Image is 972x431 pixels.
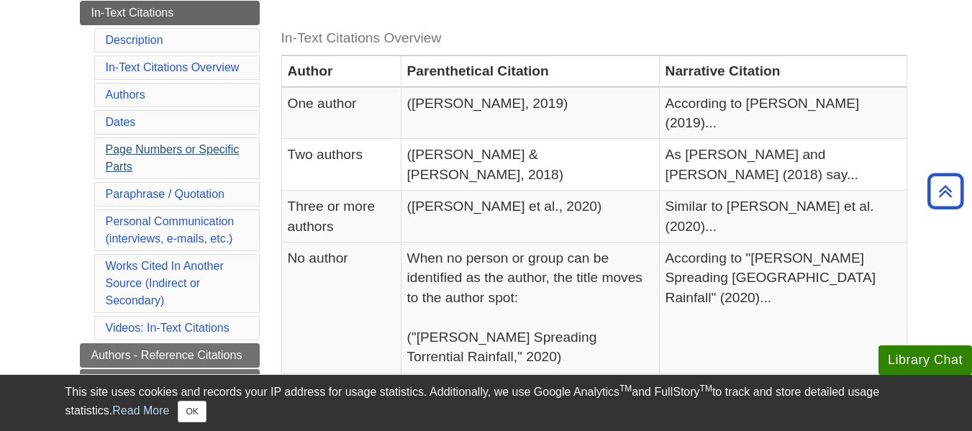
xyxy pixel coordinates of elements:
a: Paraphrase / Quotation [106,188,224,200]
td: When no person or group can be identified as the author, the title moves to the author spot: ("[P... [401,242,659,373]
a: Dates [106,116,136,128]
td: According to [PERSON_NAME][GEOGRAPHIC_DATA] (n.d.)... [659,373,907,425]
sup: TM [700,384,712,394]
button: Close [178,401,206,422]
td: ([PERSON_NAME][GEOGRAPHIC_DATA], n.d.) [401,373,659,425]
a: Videos: In-Text Citations [106,322,230,334]
sup: TM [619,384,632,394]
a: Read More [112,404,169,417]
th: Narrative Citation [659,55,907,87]
button: Library Chat [878,345,972,375]
td: ([PERSON_NAME] et al., 2020) [401,191,659,242]
a: In-Text Citations Overview [106,61,240,73]
a: Personal Communication(interviews, e-mails, etc.) [106,215,235,245]
td: ([PERSON_NAME] & [PERSON_NAME], 2018) [401,139,659,191]
td: Two authors [281,139,401,191]
td: Similar to [PERSON_NAME] et al. (2020)... [659,191,907,242]
a: In-Text Citations [80,1,260,25]
td: Three or more authors [281,191,401,242]
td: Group author [281,373,401,425]
a: Back to Top [922,181,968,201]
td: According to [PERSON_NAME] (2019)... [659,87,907,139]
td: One author [281,87,401,139]
div: This site uses cookies and records your IP address for usage statistics. Additionally, we use Goo... [65,384,907,422]
a: Description [106,34,163,46]
a: Page Numbers or Specific Parts [106,143,240,173]
td: No author [281,242,401,373]
td: As [PERSON_NAME] and [PERSON_NAME] (2018) say... [659,139,907,191]
td: ([PERSON_NAME], 2019) [401,87,659,139]
a: Authors - Reference Citations [80,343,260,368]
a: Works Cited In Another Source (Indirect or Secondary) [106,260,224,307]
th: Parenthetical Citation [401,55,659,87]
a: Authors [106,89,145,101]
td: According to "[PERSON_NAME] Spreading [GEOGRAPHIC_DATA] Rainfall" (2020)... [659,242,907,373]
caption: In-Text Citations Overview [281,22,907,55]
th: Author [281,55,401,87]
a: Dates - Reference Citations [80,369,260,394]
